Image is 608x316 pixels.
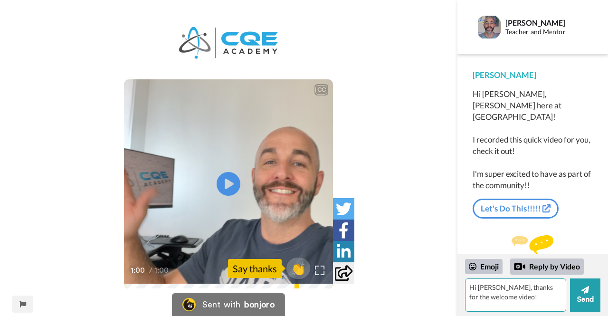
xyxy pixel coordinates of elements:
[505,28,582,36] div: Teacher and Mentor
[465,259,503,274] div: Emoji
[473,69,593,81] div: [PERSON_NAME]
[182,298,196,311] img: Bonjoro Logo
[510,259,584,275] div: Reply by Video
[176,25,281,61] img: 6b92d25f-d05f-4dc8-a236-a01141ab74ab
[505,18,582,27] div: [PERSON_NAME]
[315,266,324,275] img: Full screen
[154,265,171,276] span: 1:00
[131,265,147,276] span: 1:00
[286,258,310,279] button: 👏
[514,261,525,272] div: Reply by Video
[512,235,553,254] img: message.svg
[315,85,327,95] div: CC
[473,88,593,191] div: Hi [PERSON_NAME], [PERSON_NAME] here at [GEOGRAPHIC_DATA]! I recorded this quick video for you, c...
[470,252,595,253] div: Send [PERSON_NAME] a reply.
[202,300,240,309] div: Sent with
[286,261,310,276] span: 👏
[570,278,600,312] button: Send
[244,300,275,309] div: bonjoro
[473,199,559,219] a: Let's Do This!!!!!
[149,265,152,276] span: /
[465,278,566,312] textarea: Hi [PERSON_NAME], thanks for the welcome video!
[172,293,285,316] a: Bonjoro LogoSent withbonjoro
[478,16,501,38] img: Profile Image
[228,259,282,278] div: Say thanks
